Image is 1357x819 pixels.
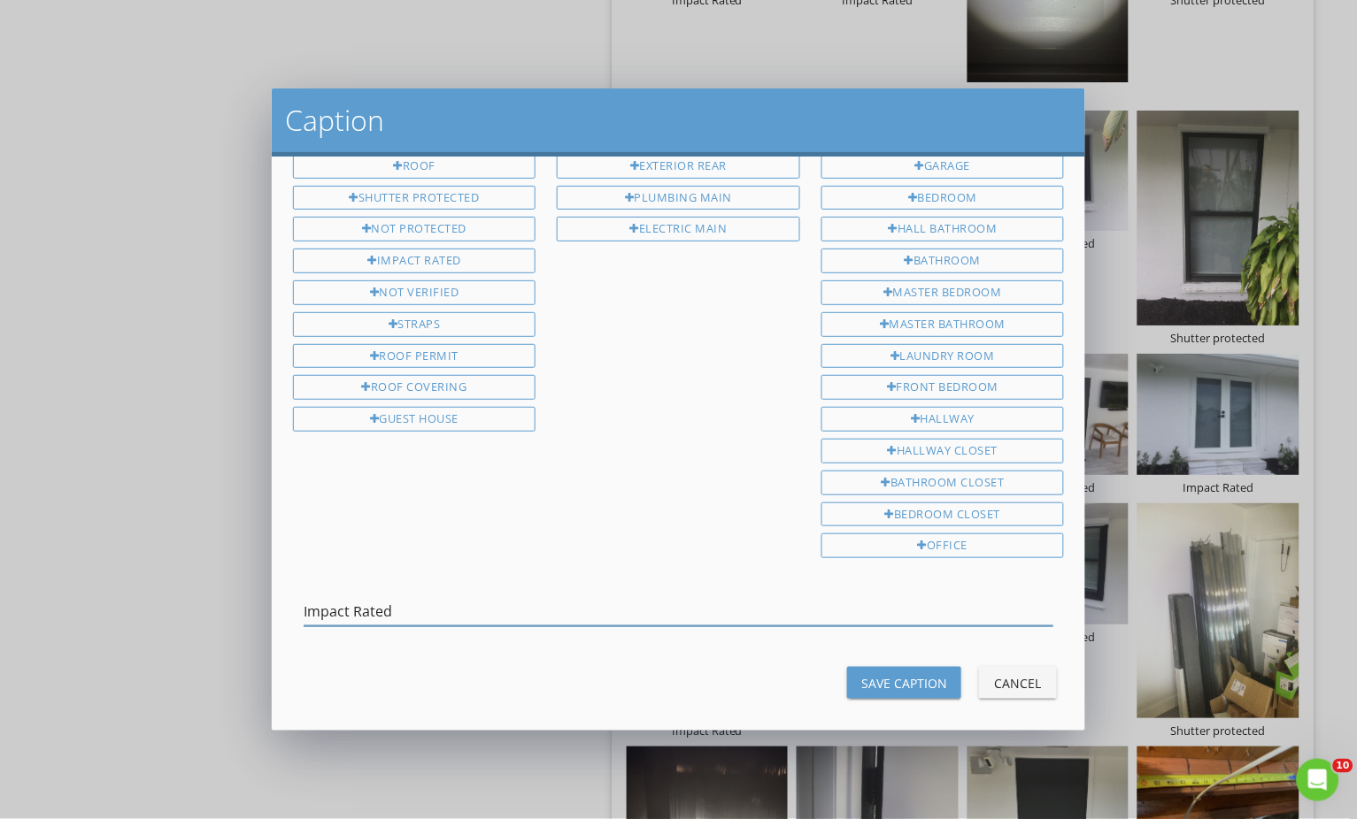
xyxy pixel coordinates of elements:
[821,471,1065,495] div: Bathroom Closet
[821,533,1065,558] div: Office
[293,375,536,400] div: Roof Covering
[293,280,536,305] div: Not verified
[821,280,1065,305] div: master bedroom
[821,154,1065,179] div: Garage
[821,312,1065,337] div: master bathroom
[293,407,536,432] div: guest house
[1333,759,1353,773] span: 10
[821,502,1065,527] div: Bedroom Closet
[821,439,1065,463] div: Hallway Closet
[557,186,800,210] div: Plumbing Main
[293,154,536,179] div: roof
[821,375,1065,400] div: Front Bedroom
[821,186,1065,210] div: Bedroom
[821,217,1065,241] div: hall bathroom
[821,407,1065,432] div: hallway
[293,249,536,273] div: Impact Rated
[557,217,800,241] div: Electric Main
[293,186,536,210] div: Shutter protected
[293,312,536,337] div: Straps
[293,344,536,369] div: Roof Permit
[979,667,1057,699] button: Cancel
[557,154,800,179] div: Exterior rear
[993,674,1043,693] div: Cancel
[847,667,961,699] button: Save Caption
[293,217,536,241] div: Not Protected
[286,103,1072,138] h2: Caption
[821,249,1065,273] div: Bathroom
[304,597,1054,626] input: Enter a caption
[1297,759,1339,801] iframe: Intercom live chat
[861,674,947,693] div: Save Caption
[821,344,1065,369] div: laundry room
